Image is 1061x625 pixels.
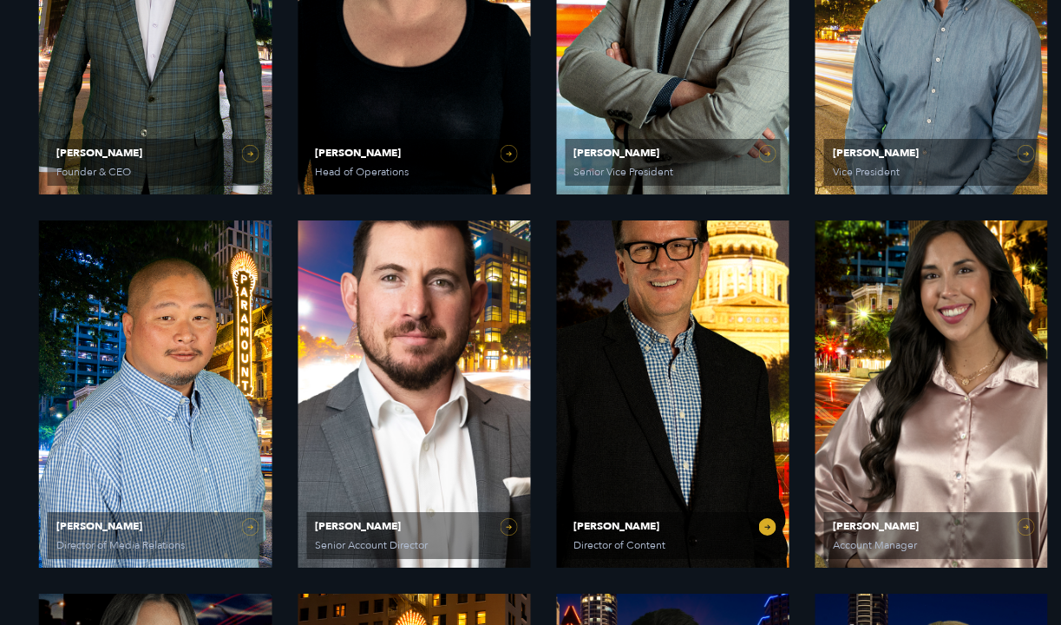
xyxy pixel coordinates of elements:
span: [PERSON_NAME] [833,148,1031,158]
span: [PERSON_NAME] [573,148,771,158]
span: Founder & CEO [56,167,190,177]
span: Director of Content [573,540,707,550]
span: [PERSON_NAME] [315,521,513,531]
a: View Bio for Jin Woo [39,220,272,568]
a: View Bio for Jim Cameron [298,220,530,568]
a: View Bio for Sarah Vandiver [815,220,1048,568]
span: Account Manager [833,540,966,550]
span: [PERSON_NAME] [833,521,1031,531]
span: Vice President [833,167,966,177]
span: [PERSON_NAME] [573,521,771,531]
span: Senior Account Director [315,540,449,550]
span: [PERSON_NAME] [56,148,254,158]
span: Head of Operations [315,167,449,177]
span: Director of Media Relations [56,540,190,550]
span: [PERSON_NAME] [56,521,254,531]
a: View Bio for Jeff Beckham [556,220,789,568]
span: [PERSON_NAME] [315,148,513,158]
span: Senior Vice President [573,167,707,177]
